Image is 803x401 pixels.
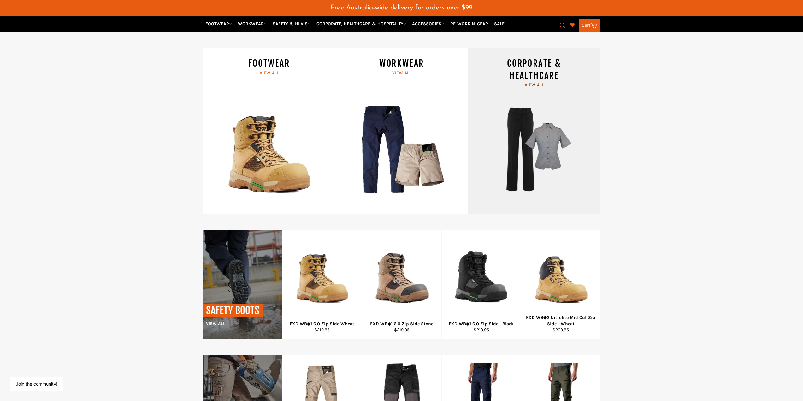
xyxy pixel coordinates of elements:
a: CORPORATE, HEALTHCARE & HOSPITALITY [314,18,409,29]
a: SAFETY BOOTS View all [203,230,282,339]
div: $219.95 [446,327,517,333]
div: $209.95 [525,327,596,333]
a: WORKWEAR [235,18,269,29]
a: WORKWEAR View all WORKWEAR [335,48,468,215]
div: FXD WB◆1 6.0 Zip Side Stone [366,321,437,327]
a: Cart [579,19,600,32]
div: FXD WB◆1 6.0 Zip Side - Black [446,321,517,327]
div: FXD WB◆1 6.0 Zip Side Wheat [286,321,358,327]
a: RE-WORKIN' GEAR [448,18,491,29]
img: FXD WB◆1 6.0 Zip Side Wheat - Workin' Gear [290,242,354,308]
img: FXD WB◆1 6.0 Zip Side Stone - Workin' Gear [370,243,434,308]
a: FXD WB◆1 6.0 Zip Side Wheat - Workin' Gear FXD WB◆1 6.0 Zip Side Wheat $219.95 [282,230,362,339]
a: FXD WB◆1 6.0 Zip Side Black - Workin' Gear FXD WB◆1 6.0 Zip Side - Black $219.95 [441,230,521,339]
a: FOOTWEAR View all Workin Gear Boots [203,48,335,215]
img: FXD WB◆1 6.0 Zip Side Black - Workin' Gear [450,243,513,308]
a: FOOTWEAR [203,18,234,29]
img: FXD WB◆2 4.5 Zip Side Wheat Safety Boots - Workin' Gear [529,243,593,308]
p: SAFETY BOOTS [203,304,263,317]
div: $219.95 [286,327,358,333]
a: CORPORATE & HEALTHCARE View all wear corporate [468,48,600,215]
div: FXD WB◆2 Nitrolite Mid Cut Zip Side - Wheat [525,315,596,327]
a: FXD WB◆1 6.0 Zip Side Stone - Workin' Gear FXD WB◆1 6.0 Zip Side Stone $219.95 [362,230,441,339]
a: ACCESSORIES [410,18,447,29]
button: Join the community! [16,381,57,386]
div: $219.95 [366,327,437,333]
a: SALE [492,18,507,29]
a: FXD WB◆2 4.5 Zip Side Wheat Safety Boots - Workin' Gear FXD WB◆2 Nitrolite Mid Cut Zip Side - Whe... [521,230,600,339]
span: Free Australia-wide delivery for orders over $99 [331,4,472,11]
p: View all [206,321,263,327]
a: SAFETY & HI VIS [270,18,313,29]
